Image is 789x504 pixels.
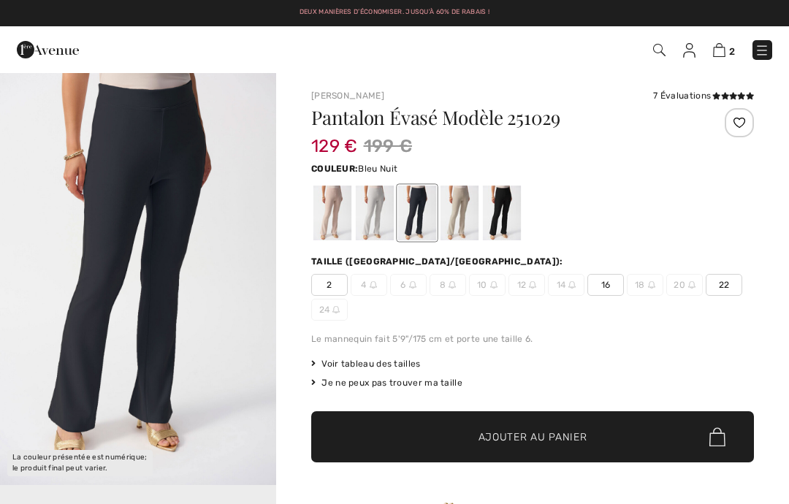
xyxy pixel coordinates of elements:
[587,274,624,296] span: 16
[508,274,545,296] span: 12
[548,274,584,296] span: 14
[653,44,666,56] img: Recherche
[351,274,387,296] span: 4
[529,281,536,289] img: ring-m.svg
[709,427,725,446] img: Bag.svg
[755,43,769,58] img: Menu
[332,306,340,313] img: ring-m.svg
[479,429,587,445] span: Ajouter au panier
[490,281,498,289] img: ring-m.svg
[356,186,394,240] div: Vanille 30
[311,376,754,389] div: Je ne peux pas trouver ma taille
[17,42,79,56] a: 1ère Avenue
[713,43,725,57] img: Panier d'achat
[449,281,456,289] img: ring-m.svg
[358,164,397,174] span: Bleu Nuit
[311,255,566,268] div: Taille ([GEOGRAPHIC_DATA]/[GEOGRAPHIC_DATA]):
[653,89,754,102] div: 7 Évaluations
[390,274,427,296] span: 6
[666,274,703,296] span: 20
[370,281,377,289] img: ring-m.svg
[568,281,576,289] img: ring-m.svg
[311,164,358,174] span: Couleur:
[311,108,680,127] h1: Pantalon Évasé Modèle 251029
[313,186,351,240] div: Parchment
[311,299,348,321] span: 24
[483,186,521,240] div: Noir
[706,274,742,296] span: 22
[311,121,358,156] span: 129 €
[441,186,479,240] div: Moonstone
[683,43,695,58] img: Mes infos
[364,133,413,159] span: 199 €
[713,41,735,58] a: 2
[688,281,695,289] img: ring-m.svg
[398,186,436,240] div: Bleu Nuit
[311,411,754,462] button: Ajouter au panier
[311,91,384,101] a: [PERSON_NAME]
[311,332,754,345] div: Le mannequin fait 5'9"/175 cm et porte une taille 6.
[469,274,506,296] span: 10
[300,8,489,15] a: Deux manières d’économiser. Jusqu'à 60% de rabais !
[648,281,655,289] img: ring-m.svg
[627,274,663,296] span: 18
[17,35,79,64] img: 1ère Avenue
[311,274,348,296] span: 2
[729,46,735,57] span: 2
[430,274,466,296] span: 8
[311,357,421,370] span: Voir tableau des tailles
[409,281,416,289] img: ring-m.svg
[7,450,153,476] div: La couleur présentée est numérique; le produit final peut varier.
